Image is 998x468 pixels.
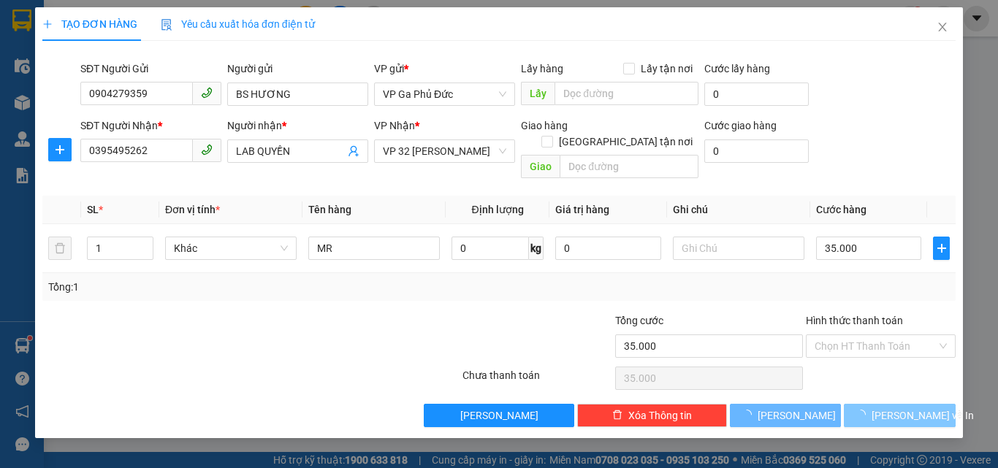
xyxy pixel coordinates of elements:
span: Định lượng [471,204,523,215]
span: Lấy hàng [521,63,563,74]
span: [PERSON_NAME] và In [872,407,974,423]
span: Tên hàng [308,204,351,215]
span: [PERSON_NAME] [460,407,538,423]
span: loading [742,410,758,420]
button: [PERSON_NAME] và In [844,404,956,427]
span: delete [612,410,622,421]
span: phone [201,144,213,156]
button: [PERSON_NAME] [424,404,574,427]
input: Cước lấy hàng [704,83,809,106]
span: Tổng cước [615,315,663,326]
span: Giá trị hàng [555,204,609,215]
div: Người nhận [227,118,368,134]
span: close [937,21,948,33]
span: plus [934,242,949,254]
div: Chưa thanh toán [461,367,614,393]
span: TẠO ĐƠN HÀNG [42,18,137,30]
span: Lấy tận nơi [635,61,698,77]
span: VP Ga Phủ Đức [383,83,506,105]
div: SĐT Người Gửi [80,61,221,77]
button: deleteXóa Thông tin [577,404,727,427]
li: Số nhà [STREET_ADDRESS][PERSON_NAME] [137,61,611,80]
li: Hotline: 1900400028 [137,80,611,98]
span: Khác [174,237,288,259]
span: SL [87,204,99,215]
th: Ghi chú [667,196,810,224]
span: Giao [521,155,560,178]
span: plus [42,19,53,29]
div: VP gửi [374,61,515,77]
span: Đơn vị tính [165,204,220,215]
span: loading [856,410,872,420]
input: Cước giao hàng [704,139,809,163]
span: VP 32 Mạc Thái Tổ [383,140,506,162]
button: plus [933,237,950,260]
input: VD: Bàn, Ghế [308,237,440,260]
img: icon [161,19,172,31]
span: Lấy [521,82,555,105]
input: Dọc đường [555,82,698,105]
span: Yêu cầu xuất hóa đơn điện tử [161,18,315,30]
input: Ghi Chú [673,237,804,260]
span: phone [201,87,213,99]
div: Người gửi [227,61,368,77]
button: [PERSON_NAME] [730,404,842,427]
span: Cước hàng [816,204,866,215]
b: Công ty TNHH Trọng Hiếu Phú Thọ - Nam Cường Limousine [178,17,571,57]
span: [GEOGRAPHIC_DATA] tận nơi [553,134,698,150]
button: Close [922,7,963,48]
span: user-add [348,145,359,157]
input: 0 [555,237,660,260]
span: [PERSON_NAME] [758,407,836,423]
label: Cước lấy hàng [704,63,770,74]
label: Hình thức thanh toán [806,315,903,326]
button: delete [48,237,72,260]
span: Giao hàng [521,120,568,131]
input: Dọc đường [560,155,698,178]
div: SĐT Người Nhận [80,118,221,134]
div: Tổng: 1 [48,279,386,295]
span: Xóa Thông tin [628,407,692,423]
span: kg [529,237,544,260]
label: Cước giao hàng [704,120,777,131]
span: plus [49,144,71,156]
span: VP Nhận [374,120,415,131]
button: plus [48,138,72,161]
